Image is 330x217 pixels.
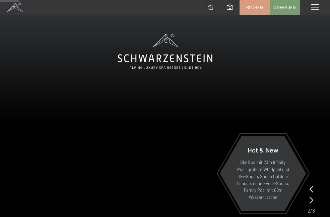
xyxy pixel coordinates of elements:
[310,207,312,214] span: /
[248,146,278,154] span: Hot & New
[236,159,290,201] p: Sky Spa mit 23m Infinity Pool, großem Whirlpool und Sky-Sauna, Sauna Outdoor Lounge, neue Event-S...
[274,4,296,10] span: Anfragen
[308,207,310,214] span: 2
[246,4,263,10] span: Buchen
[312,207,315,214] span: 8
[270,0,300,14] a: Anfragen
[219,136,307,211] a: Hot & New Sky Spa mit 23m Infinity Pool, großem Whirlpool und Sky-Sauna, Sauna Outdoor Lounge, ne...
[240,0,269,14] a: Buchen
